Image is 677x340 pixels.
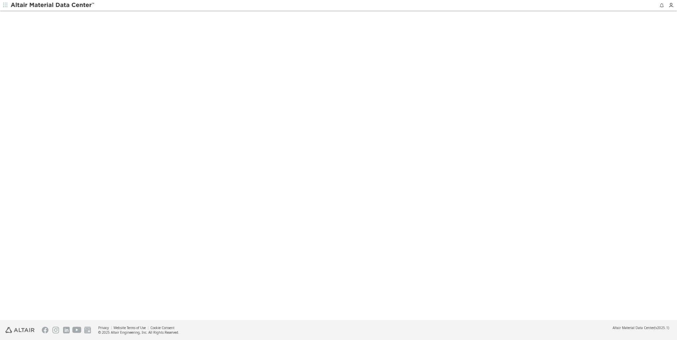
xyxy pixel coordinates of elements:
[613,325,669,330] div: (v2025.1)
[11,2,95,9] img: Altair Material Data Center
[113,325,146,330] a: Website Terms of Use
[613,325,654,330] span: Altair Material Data Center
[98,325,109,330] a: Privacy
[98,330,179,335] div: © 2025 Altair Engineering, Inc. All Rights Reserved.
[150,325,175,330] a: Cookie Consent
[5,327,35,333] img: Altair Engineering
